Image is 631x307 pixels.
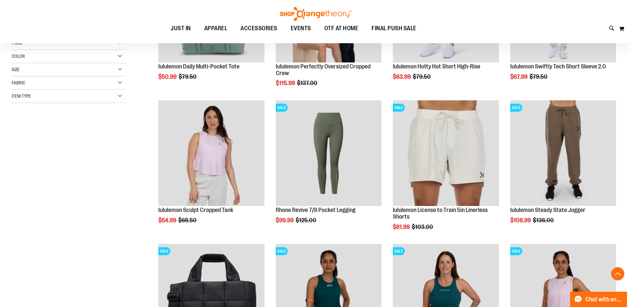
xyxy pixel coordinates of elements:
a: lululemon License to Train 5in Linerless ShortsSALE [393,100,499,207]
a: lululemon Hotty Hot Short High-Rise [393,63,480,70]
a: FINAL PUSH SALE [365,21,423,36]
a: JUST IN [164,21,198,36]
span: $99.99 [276,217,295,224]
button: Chat with an Expert [570,292,627,307]
span: Color [12,53,25,59]
span: $136.00 [533,217,555,224]
span: $125.00 [296,217,317,224]
a: lululemon Steady State Jogger [510,207,585,213]
a: Rhone Revive 7/8 Pocket Legging [276,207,356,213]
span: FINAL PUSH SALE [372,21,416,36]
span: $63.99 [393,73,412,80]
a: APPAREL [198,21,234,36]
a: Rhone Revive 7/8 Pocket LeggingSALE [276,100,382,207]
span: $103.00 [412,224,434,230]
a: lululemon Perfectly Oversized Cropped Crew [276,63,371,76]
img: lululemon Steady State Jogger [510,100,616,206]
span: OTF AT HOME [324,21,359,36]
span: $115.99 [276,80,296,86]
span: SALE [276,104,288,112]
button: Back To Top [611,267,624,280]
a: lululemon Steady State JoggerSALE [510,100,616,207]
img: lululemon License to Train 5in Linerless Shorts [393,100,499,206]
span: APPAREL [204,21,228,36]
a: lululemon Swiftly Tech Short Sleeve 2.0 [510,63,606,70]
a: EVENTS [284,21,318,36]
span: SALE [158,247,170,255]
a: ACCESSORIES [234,21,284,36]
span: JUST IN [171,21,191,36]
div: product [155,97,267,241]
span: SALE [276,247,288,255]
div: product [272,97,385,241]
a: lululemon License to Train 5in Linerless Shorts [393,207,488,220]
span: ACCESSORIES [240,21,277,36]
span: Size [12,67,20,72]
img: lululemon Sculpt Cropped Tank [158,100,264,206]
span: $79.50 [413,73,432,80]
a: lululemon Daily Multi-Pocket Tote [158,63,239,70]
img: Shop Orangetheory [279,7,352,21]
span: $68.50 [178,217,198,224]
a: lululemon Sculpt Cropped Tank [158,207,233,213]
span: EVENTS [291,21,311,36]
span: SALE [393,247,405,255]
span: Chat with an Expert [585,296,623,303]
span: Fabric [12,80,25,85]
img: Rhone Revive 7/8 Pocket Legging [276,100,382,206]
span: $79.50 [530,73,549,80]
a: lululemon Sculpt Cropped Tank [158,100,264,207]
span: $79.50 [179,73,198,80]
span: $67.99 [510,73,529,80]
span: $81.99 [393,224,411,230]
div: product [390,97,502,247]
span: Item Type [12,93,31,99]
span: $54.99 [158,217,177,224]
span: $137.00 [297,80,318,86]
div: product [507,97,619,241]
a: OTF AT HOME [318,21,365,36]
span: SALE [510,104,522,112]
span: $50.99 [158,73,178,80]
span: SALE [393,104,405,112]
span: $108.99 [510,217,532,224]
span: SALE [510,247,522,255]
